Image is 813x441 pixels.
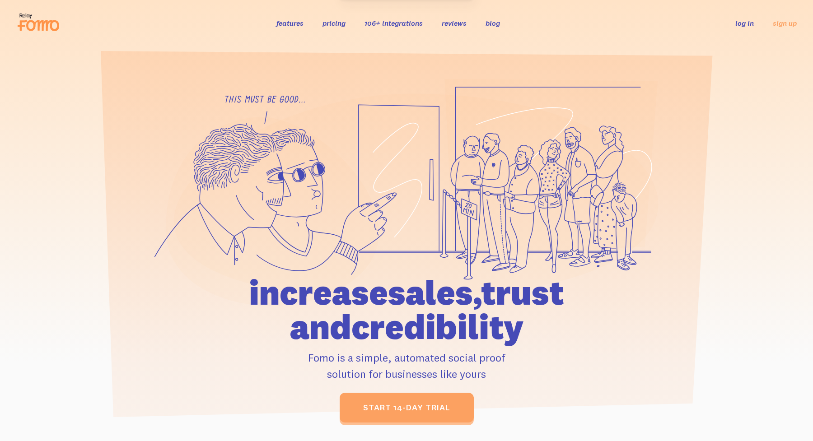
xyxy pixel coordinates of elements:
[442,19,467,28] a: reviews
[735,19,754,28] a: log in
[773,19,797,28] a: sign up
[486,19,500,28] a: blog
[197,275,616,344] h1: increase sales, trust and credibility
[276,19,304,28] a: features
[322,19,346,28] a: pricing
[197,349,616,382] p: Fomo is a simple, automated social proof solution for businesses like yours
[364,19,423,28] a: 106+ integrations
[340,393,474,422] a: start 14-day trial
